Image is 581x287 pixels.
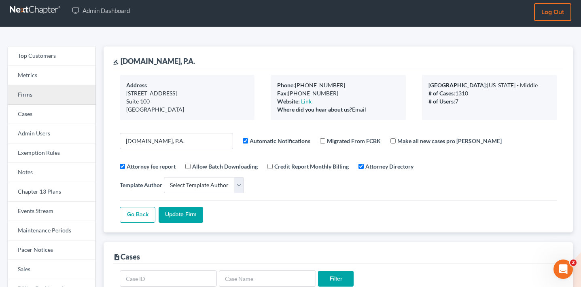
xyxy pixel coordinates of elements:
[553,260,573,279] iframe: Intercom live chat
[365,162,413,171] label: Attorney Directory
[428,90,455,97] b: # of Cases:
[428,97,550,106] div: 7
[126,106,248,114] div: [GEOGRAPHIC_DATA]
[8,66,95,85] a: Metrics
[397,137,502,145] label: Make all new cases pro [PERSON_NAME]
[250,137,310,145] label: Automatic Notifications
[192,162,258,171] label: Allow Batch Downloading
[428,98,455,105] b: # of Users:
[428,89,550,97] div: 1310
[277,81,399,89] div: [PHONE_NUMBER]
[120,181,162,189] label: Template Author
[277,89,399,97] div: [PHONE_NUMBER]
[277,106,399,114] div: Email
[8,241,95,260] a: Pacer Notices
[127,162,176,171] label: Attorney fee report
[113,252,140,262] div: Cases
[277,98,300,105] b: Website:
[68,3,134,18] a: Admin Dashboard
[126,82,147,89] b: Address
[8,221,95,241] a: Maintenance Periods
[219,270,316,287] input: Case Name
[126,89,248,97] div: [STREET_ADDRESS]
[113,253,121,261] i: description
[8,182,95,202] a: Chapter 13 Plans
[126,97,248,106] div: Suite 100
[113,56,195,66] div: [DOMAIN_NAME], P.A.
[113,59,119,65] i: gavel
[318,271,354,287] input: Filter
[534,3,571,21] a: Log out
[327,137,381,145] label: Migrated From FCBK
[8,143,95,163] a: Exemption Rules
[8,46,95,66] a: Top Customers
[159,207,203,223] input: Update Firm
[8,85,95,105] a: Firms
[277,90,288,97] b: Fax:
[428,81,550,89] div: [US_STATE] - Middle
[8,124,95,143] a: Admin Users
[428,82,487,89] b: [GEOGRAPHIC_DATA]:
[8,163,95,182] a: Notes
[8,260,95,279] a: Sales
[8,105,95,124] a: Cases
[277,106,352,113] b: Where did you hear about us?
[120,270,217,287] input: Case ID
[570,260,577,266] span: 2
[274,162,349,171] label: Credit Report Monthly Billing
[301,98,312,105] a: Link
[277,82,295,89] b: Phone:
[8,202,95,221] a: Events Stream
[120,207,155,223] a: Go Back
